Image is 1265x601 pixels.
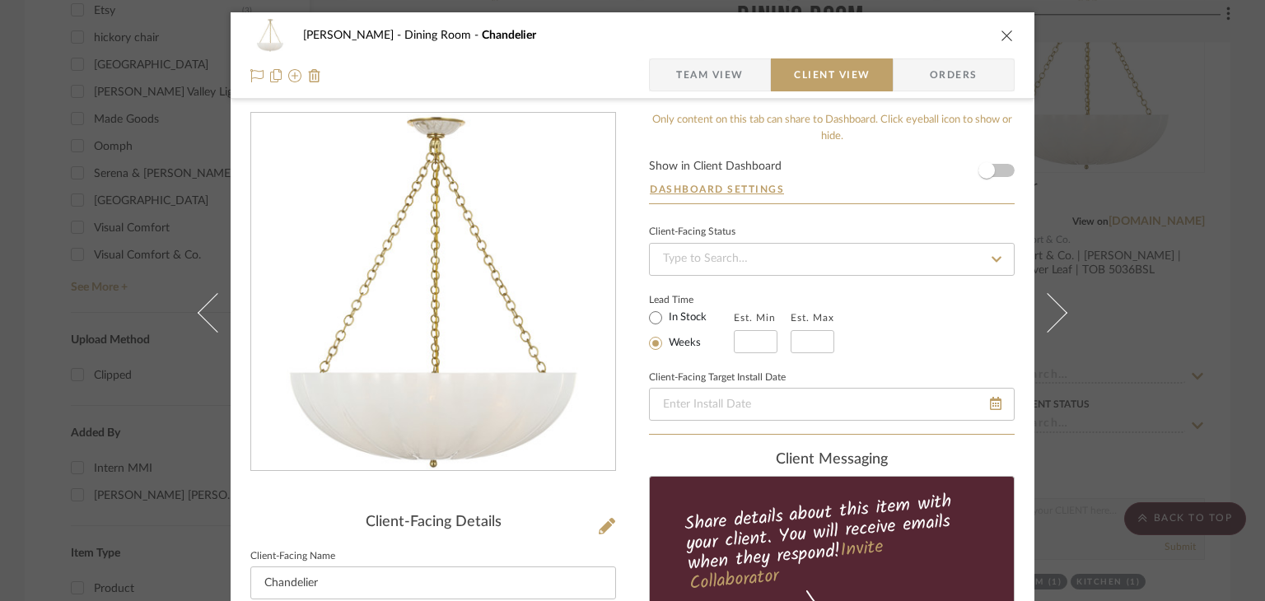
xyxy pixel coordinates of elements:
img: 0df76dd9-65dc-4909-b37f-d5e3f731b73f_436x436.jpg [254,114,612,471]
mat-radio-group: Select item type [649,307,734,353]
img: Remove from project [308,69,321,82]
div: Share details about this item with your client. You will receive emails when they respond! [647,487,1017,598]
label: Weeks [665,336,701,351]
span: Client View [794,58,870,91]
label: Lead Time [649,292,734,307]
div: Only content on this tab can share to Dashboard. Click eyeball icon to show or hide. [649,112,1015,144]
div: client Messaging [649,451,1015,469]
img: 0df76dd9-65dc-4909-b37f-d5e3f731b73f_48x40.jpg [250,19,290,52]
input: Type to Search… [649,243,1015,276]
span: Chandelier [482,30,536,41]
label: Est. Max [791,312,834,324]
input: Enter Install Date [649,388,1015,421]
label: Client-Facing Name [250,552,335,561]
span: [PERSON_NAME] [303,30,404,41]
span: Dining Room [404,30,482,41]
span: Orders [912,58,996,91]
button: close [1000,28,1015,43]
span: Team View [676,58,744,91]
label: Client-Facing Target Install Date [649,374,786,382]
div: Client-Facing Status [649,228,735,236]
div: 0 [251,114,615,471]
label: Est. Min [734,312,776,324]
input: Enter Client-Facing Item Name [250,566,616,599]
div: Client-Facing Details [250,514,616,532]
button: Dashboard Settings [649,182,785,197]
label: In Stock [665,310,707,325]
